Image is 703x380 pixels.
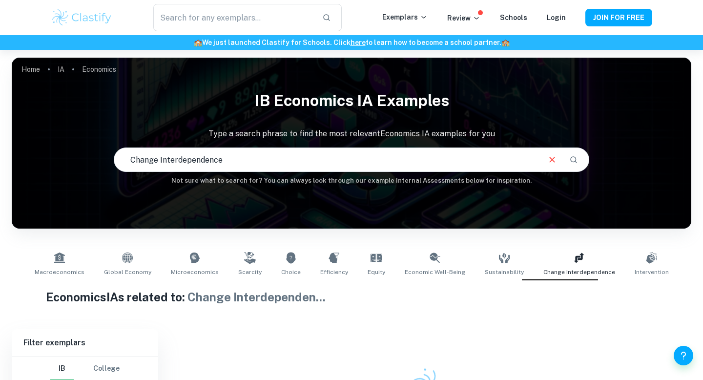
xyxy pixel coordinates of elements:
p: Review [447,13,480,23]
span: Economic Well-Being [405,268,465,276]
img: Clastify logo [51,8,113,27]
span: Macroeconomics [35,268,84,276]
button: Search [565,151,582,168]
p: Type a search phrase to find the most relevant Economics IA examples for you [12,128,691,140]
button: Clear [543,150,561,169]
span: Intervention [635,268,669,276]
p: Economics [82,64,116,75]
h6: We just launched Clastify for Schools. Click to learn how to become a school partner. [2,37,701,48]
span: 🏫 [501,39,510,46]
a: Schools [500,14,527,21]
span: Efficiency [320,268,348,276]
a: IA [58,63,64,76]
a: Login [547,14,566,21]
h1: IB Economics IA examples [12,85,691,116]
span: Microeconomics [171,268,219,276]
span: Sustainability [485,268,524,276]
span: Global Economy [104,268,151,276]
a: here [351,39,366,46]
p: Exemplars [382,12,428,22]
input: E.g. smoking and tax, tariffs, global economy... [114,146,539,173]
input: Search for any exemplars... [153,4,314,31]
button: Help and Feedback [674,346,693,365]
a: Home [21,63,40,76]
span: Scarcity [238,268,262,276]
span: 🏫 [194,39,202,46]
h1: Economics IAs related to: [46,288,658,306]
button: JOIN FOR FREE [585,9,652,26]
span: Equity [368,268,385,276]
h6: Not sure what to search for? You can always look through our example Internal Assessments below f... [12,176,691,186]
span: Choice [281,268,301,276]
span: Change Interdependen ... [187,290,326,304]
h6: Filter exemplars [12,329,158,357]
span: Change Interdependence [543,268,615,276]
